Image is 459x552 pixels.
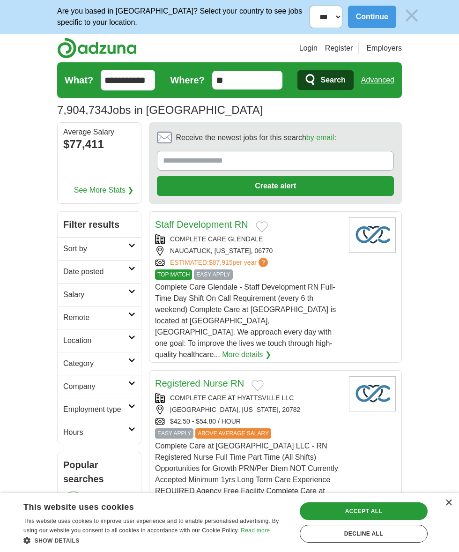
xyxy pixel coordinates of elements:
button: Search [297,70,353,90]
div: Accept all [300,502,428,520]
a: ESTIMATED:$87,915per year? [170,258,270,268]
a: Date posted [58,260,141,283]
h2: Remote [63,312,128,323]
span: Receive the newest jobs for this search : [176,132,336,143]
img: Company logo [349,217,396,253]
a: See More Stats ❯ [74,185,134,196]
h2: Hours [63,427,128,438]
span: Complete Care Glendale - Staff Development RN Full-Time Day Shift On Call Requirement (every 6 th... [155,283,336,358]
span: 7,904,734 [57,102,107,119]
h2: Location [63,335,128,346]
h2: Company [63,381,128,392]
h2: Date posted [63,266,128,277]
span: EASY APPLY [155,428,193,439]
h2: Popular searches [63,458,135,486]
span: This website uses cookies to improve user experience and to enable personalised advertising. By u... [23,518,279,534]
a: by email [306,134,334,142]
span: $87,915 [209,259,233,266]
a: Register [325,43,353,54]
span: ? [259,258,268,267]
div: [GEOGRAPHIC_DATA], [US_STATE], 20782 [155,405,341,415]
span: Show details [35,537,80,544]
h2: Sort by [63,243,128,254]
a: Category [58,352,141,375]
img: icon_close_no_bg.svg [402,6,422,25]
button: Add to favorite jobs [256,221,268,232]
div: COMPLETE CARE AT HYATTSVILLE LLC [155,393,341,403]
div: Close [445,500,452,507]
a: Staff Development RN [155,219,248,230]
a: Salary [58,283,141,306]
div: NAUGATUCK, [US_STATE], 06770 [155,246,341,256]
a: Employment type [58,398,141,421]
a: Employers [366,43,402,54]
h2: Employment type [63,404,128,415]
span: Search [320,71,345,90]
div: Average Salary [63,128,135,136]
a: pa [63,492,84,511]
a: Read more, opens a new window [241,527,270,534]
h2: Category [63,358,128,369]
div: COMPLETE CARE GLENDALE [155,234,341,244]
div: Decline all [300,525,428,543]
div: Show details [23,536,289,545]
a: More details ❯ [222,349,271,360]
button: Add to favorite jobs [252,380,264,391]
p: Are you based in [GEOGRAPHIC_DATA]? Select your country to see jobs specific to your location. [57,6,310,28]
a: Hours [58,421,141,444]
span: ABOVE AVERAGE SALARY [195,428,271,439]
label: Where? [170,73,204,87]
a: Company [58,375,141,398]
a: Remote [58,306,141,329]
span: EASY APPLY [194,269,232,280]
a: Registered Nurse RN [155,378,244,388]
a: Location [58,329,141,352]
a: Sort by [58,237,141,260]
h2: Filter results [58,212,141,237]
div: $77,411 [63,136,135,153]
img: Adzuna logo [57,37,137,59]
div: This website uses cookies [23,499,265,513]
label: What? [65,73,93,87]
a: Login [299,43,318,54]
button: Continue [348,6,396,28]
img: Company logo [349,376,396,411]
h2: Salary [63,289,128,300]
a: Advanced [361,71,394,90]
h1: Jobs in [GEOGRAPHIC_DATA] [57,104,263,116]
span: TOP MATCH [155,269,192,280]
span: Complete Care at [GEOGRAPHIC_DATA] LLC - RN Registered Nurse Full Time Part Time (All Shifts) Opp... [155,442,338,506]
div: $42.50 - $54.80 / HOUR [155,417,341,426]
button: Create alert [157,176,394,196]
